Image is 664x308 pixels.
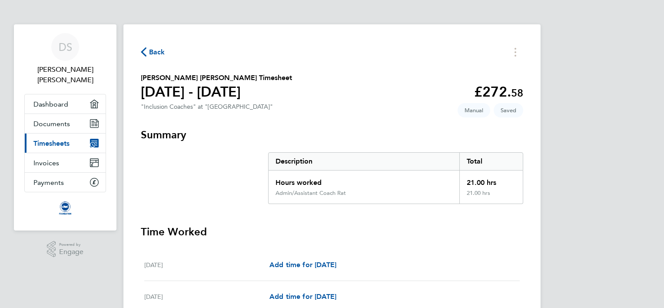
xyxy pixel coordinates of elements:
[33,100,68,108] span: Dashboard
[141,83,292,100] h1: [DATE] - [DATE]
[269,171,459,190] div: Hours worked
[25,153,106,172] a: Invoices
[33,159,59,167] span: Invoices
[149,47,165,57] span: Back
[141,73,292,83] h2: [PERSON_NAME] [PERSON_NAME] Timesheet
[33,178,64,187] span: Payments
[24,201,106,215] a: Go to home page
[141,103,273,110] div: "Inclusion Coaches" at "[GEOGRAPHIC_DATA]"
[268,152,523,204] div: Summary
[269,292,336,301] span: Add time for [DATE]
[144,260,269,270] div: [DATE]
[508,45,523,59] button: Timesheets Menu
[269,260,336,270] a: Add time for [DATE]
[459,190,523,204] div: 21.00 hrs
[141,128,523,142] h3: Summary
[269,261,336,269] span: Add time for [DATE]
[494,103,523,117] span: This timesheet is Saved.
[47,241,84,258] a: Powered byEngage
[144,291,269,302] div: [DATE]
[59,41,72,53] span: DS
[458,103,490,117] span: This timesheet was manually created.
[459,171,523,190] div: 21.00 hrs
[25,94,106,114] a: Dashboard
[24,64,106,85] span: Duncan James Spalding
[141,225,523,239] h3: Time Worked
[25,173,106,192] a: Payments
[24,33,106,85] a: DS[PERSON_NAME] [PERSON_NAME]
[14,24,116,231] nav: Main navigation
[269,153,459,170] div: Description
[58,201,72,215] img: albioninthecommunity-logo-retina.png
[33,120,70,128] span: Documents
[474,84,523,100] app-decimal: £272.
[141,47,165,57] button: Back
[59,241,83,248] span: Powered by
[276,190,346,197] div: Admin/Assistant Coach Rat
[511,87,523,99] span: 58
[25,114,106,133] a: Documents
[269,291,336,302] a: Add time for [DATE]
[25,134,106,153] a: Timesheets
[59,248,83,256] span: Engage
[33,139,70,147] span: Timesheets
[459,153,523,170] div: Total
